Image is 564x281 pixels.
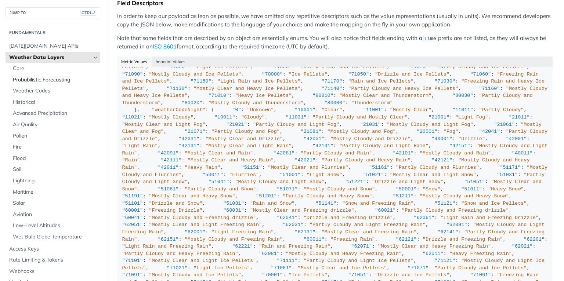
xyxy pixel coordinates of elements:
[122,93,536,106] span: "Partly Cloudy and Thunderstorm"
[122,143,158,149] span: "Light Rain"
[271,64,292,70] span: "71080"
[6,29,100,36] h2: Fundamentals
[351,100,393,106] span: "Thunderstorm"
[294,157,315,163] span: "42021"
[315,201,336,206] span: "51141"
[256,193,277,199] span: "51201"
[149,222,262,227] span: "Mostly Clear and Light Freezing Rain"
[434,79,455,84] span: "71030"
[455,114,488,120] span: "Light Fog"
[9,54,91,61] span: Weather Data Layers
[9,97,100,108] a: Historical
[117,34,553,51] p: Note that some fields that are described by an object are essentially enums. You will also notice...
[423,251,444,256] span: "62011"
[13,155,98,162] span: Flood
[9,74,100,85] a: Probabilistic Forecasting
[509,114,530,120] span: "21011"
[149,72,241,77] span: "Mostly Cloudy and Ice Pellets"
[434,258,455,263] span: "71121"
[149,201,202,206] span: "Drizzle and Snow"
[13,99,98,106] span: Historical
[524,237,545,242] span: "62201"
[283,193,372,199] span: "Partly Cloudy and Heavy Snow"
[6,41,100,52] a: [DATE][DOMAIN_NAME] APIs
[444,129,459,134] span: "Fog"
[479,107,524,113] span: "Partly Cloudy"
[13,200,98,207] span: Solar
[408,265,429,271] span: "71071"
[13,233,98,241] span: Wet Bulb Globe Temperature
[9,268,98,275] span: Webhooks
[80,10,96,16] span: CTRL-/
[250,208,354,213] span: "Mostly Clear and Freezing drizzle"
[205,136,283,142] span: "Mostly Clear and Drizzle"
[205,143,292,149] span: "Mostly Clear and Light Rain"
[182,100,203,106] span: "80020"
[194,265,250,271] span: "Light Ice Pellets"
[262,272,283,278] span: "70001"
[321,229,416,235] span: "Mostly Clear and Freezing Rain"
[13,222,98,229] span: Low-Level Altitudes
[178,143,199,149] span: "42131"
[321,79,342,84] span: "71170"
[497,172,518,178] span: "51031"
[185,237,283,242] span: "Mostly Cloudy and Freezing Rain"
[461,186,482,192] span: "51011"
[423,186,441,192] span: "Snow"
[235,179,324,185] span: "Mostly Cloudy and Light Snow"
[294,229,315,235] span: "62131"
[122,157,533,170] span: "Mostly Cloudy and Heavy Rain"
[122,251,238,256] span: "Partly Cloudy and Heavy Freezing Rain"
[223,208,244,213] span: "60031"
[348,86,458,91] span: "Partly Cloudy and Heavy Ice Pellets"
[375,72,449,77] span: "Drizzle and Ice Pellets"
[259,251,280,256] span: "62081"
[122,258,143,263] span: "71101"
[437,229,458,235] span: "62141"
[348,272,369,278] span: "71051"
[9,85,100,96] a: Weather Codes
[431,136,452,142] span: "40001"
[158,186,179,192] span: "51061"
[149,114,194,120] span: "Mostly Cloudy"
[13,166,98,173] span: Soil
[122,165,551,178] span: "Mostly Cloudy and Flurries"
[324,100,345,106] span: "80000"
[420,193,509,199] span: "Mostly Cloudy and Heavy Snow"
[434,265,527,271] span: "Partly Cloudy and Ice Pellets"
[390,172,476,178] span: "Mostly Clear and Light Snow"
[348,79,413,84] span: "Rain and Ice Pellets"
[211,229,274,235] span: "Light Freezing Rain"
[122,129,551,142] span: "Partly Cloudy and Drizzle"
[185,186,256,192] span: "Partly Cloudy and Snow"
[208,179,229,185] span: "51041"
[470,72,491,77] span: "71060"
[149,272,241,278] span: "Mostly Cloudy and Ice Pellets"
[9,153,100,164] a: Flood
[122,72,143,77] span: "71090"
[13,211,98,218] span: Aviation
[408,64,429,70] span: "71070"
[9,187,100,198] a: Maritime
[268,165,348,170] span: "Mostly Clear and Flurries"
[188,157,274,163] span: "Mostly Clear and Heavy Rain"
[241,165,262,170] span: "51151"
[217,79,301,84] span: "Light Rain and Ice Pellets"
[390,107,431,113] span: "Mostly Clear"
[167,64,188,70] span: "71020"
[122,201,143,206] span: "51101"
[310,222,426,227] span: "Partly cloudy and Light Freezing Rain"
[479,86,500,91] span: "71160"
[153,43,177,50] a: ISO 8601
[304,237,325,242] span: "60011"
[304,186,375,192] span: "Mostly Cloudy and Snow"
[122,122,206,127] span: "Mostly Clear and Light Fog"
[235,93,292,98] span: "Heavy Ice Pellets"
[185,129,206,134] span: "21071"
[13,76,98,84] span: Probabilistic Forecasting
[420,150,491,156] span: "Mostly Cloudy and Rain"
[277,186,298,192] span: "51071"
[185,150,253,156] span: "Mostly Clear and Rain"
[9,256,98,264] span: Rate Limiting & Tokens
[122,143,551,156] span: "Mostly Cloudy and Light Rain"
